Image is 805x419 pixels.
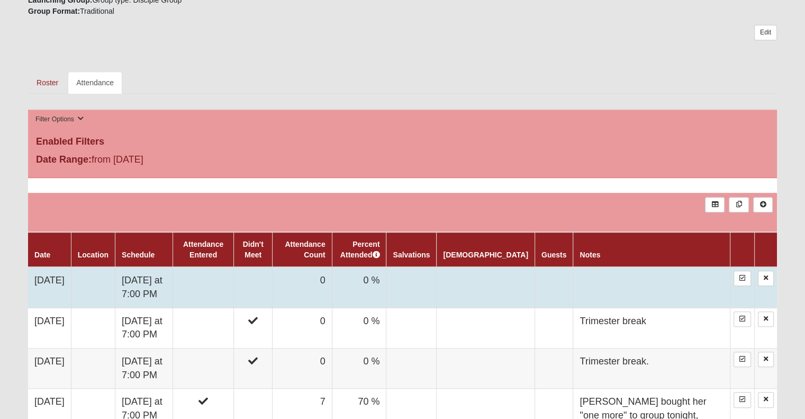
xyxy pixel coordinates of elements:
button: Filter Options [32,114,87,125]
a: Delete [758,271,774,286]
td: [DATE] at 7:00 PM [115,308,173,348]
a: Delete [758,311,774,327]
td: [DATE] [28,267,71,308]
th: [DEMOGRAPHIC_DATA] [437,232,535,267]
a: Date [34,251,50,259]
th: Guests [535,232,573,267]
a: Merge Records into Merge Template [729,197,748,212]
div: from [DATE] [28,153,278,170]
strong: Group Format: [28,7,80,15]
a: Enter Attendance [734,352,751,367]
a: Notes [580,251,600,259]
a: Export to Excel [705,197,725,212]
a: Attendance Count [285,240,325,259]
a: Enter Attendance [734,392,751,407]
a: Enter Attendance [734,271,751,286]
a: Didn't Meet [243,240,264,259]
a: Attendance Entered [183,240,223,259]
td: [DATE] [28,308,71,348]
td: [DATE] at 7:00 PM [115,267,173,308]
td: 0 % [332,308,386,348]
td: 0 [273,349,332,389]
a: Percent Attended [340,240,380,259]
a: Enter Attendance [734,311,751,327]
td: 0 % [332,267,386,308]
td: 0 % [332,349,386,389]
a: Delete [758,392,774,407]
a: Schedule [122,251,155,259]
td: 0 [273,308,332,348]
td: [DATE] at 7:00 PM [115,349,173,389]
td: [DATE] [28,349,71,389]
a: Location [78,251,108,259]
td: 0 [273,267,332,308]
a: Roster [28,72,67,94]
a: Edit [754,25,777,40]
h4: Enabled Filters [36,136,769,148]
a: Attendance [68,72,122,94]
td: Trimester break [573,308,730,348]
a: Delete [758,352,774,367]
label: Date Range: [36,153,92,167]
td: Trimester break. [573,349,730,389]
a: Alt+N [753,197,773,212]
th: Salvations [386,232,437,267]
